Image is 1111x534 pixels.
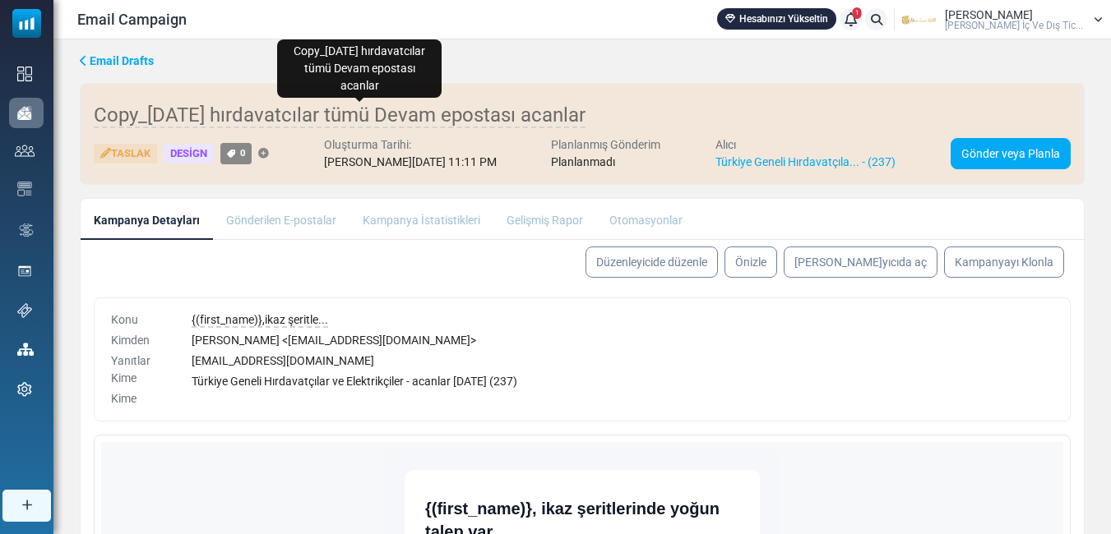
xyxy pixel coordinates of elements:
[258,149,269,159] a: Etiket Ekle
[111,390,172,407] div: Kime
[551,155,615,168] span: Planlanmadı
[586,246,718,278] a: Düzenleyicide düzenle
[17,303,32,318] img: support-icon.svg
[784,246,937,278] a: [PERSON_NAME]yıcıda aç
[17,106,32,120] img: campaigns-icon-active.png
[717,8,836,30] a: Hesabınızı Yükseltin
[12,9,41,38] img: mailsoftly_icon_blue_white.svg
[111,311,172,329] div: Konu
[840,8,862,30] a: 1
[551,136,660,154] div: Planlanmış Gönderim
[192,375,517,388] span: Türkiye Geneli Hırdavatçılar ve Elektrikçiler - acanlar [DATE] (237)
[192,352,1054,370] div: [EMAIL_ADDRESS][DOMAIN_NAME]
[111,332,172,349] div: Kimden
[324,154,497,171] div: [PERSON_NAME][DATE] 11:11 PM
[220,143,252,163] a: 0
[277,39,442,98] div: Copy_[DATE] hırdavatcılar tümü Devam epostası acanlar
[17,182,32,196] img: email-templates-icon.svg
[77,8,187,30] span: Email Campaign
[17,221,35,240] img: workflow.svg
[15,145,35,156] img: contacts-icon.svg
[192,313,328,328] span: {(first_name)},ikaz şeritle...
[900,7,941,32] img: User Logo
[81,199,213,240] a: Kampanya Detayları
[324,136,497,154] div: Oluşturma Tarihi:
[164,144,214,164] div: Design
[94,144,157,164] div: Taslak
[192,332,1054,349] div: [PERSON_NAME] < [EMAIL_ADDRESS][DOMAIN_NAME] >
[945,9,1033,21] span: [PERSON_NAME]
[90,54,154,67] span: translation missing: tr.ms_sidebar.email_drafts
[945,21,1083,30] span: [PERSON_NAME] İç Ve Dış Tic...
[853,7,862,19] span: 1
[17,264,32,279] img: landing_pages.svg
[17,67,32,81] img: dashboard-icon.svg
[80,53,154,70] a: Email Drafts
[724,246,777,278] a: Önizle
[715,136,896,154] div: Alıcı
[944,246,1064,278] a: Kampanyayı Klonla
[240,147,246,159] span: 0
[715,155,896,168] a: Türkiye Geneli Hırdavatçıla... - (237)
[17,382,32,397] img: settings-icon.svg
[94,104,586,128] span: Copy_[DATE] hırdavatcılar tümü Devam epostası acanlar
[900,7,1103,32] a: User Logo [PERSON_NAME] [PERSON_NAME] İç Ve Dış Tic...
[111,352,172,387] div: Yanıtlar Kime
[951,138,1071,169] a: Gönder veya Planla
